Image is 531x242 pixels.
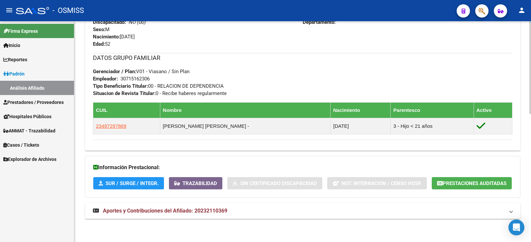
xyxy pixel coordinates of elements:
[3,113,51,120] span: Hospitales Públicos
[93,41,105,47] strong: Edad:
[169,177,222,189] button: Trazabilidad
[93,177,164,189] button: SUR / SURGE / INTEGR.
[3,141,39,149] span: Casos / Tickets
[3,42,20,49] span: Inicio
[93,102,160,118] th: CUIL
[5,6,13,14] mat-icon: menu
[330,118,390,134] td: [DATE]
[85,203,520,219] mat-expansion-panel-header: Aportes y Contribuciones del Afiliado: 20232110369
[341,180,421,186] span: Not. Internacion / Censo Hosp.
[474,102,512,118] th: Activo
[93,83,224,89] span: 00 - RELACION DE DEPENDENCIA
[93,90,156,96] strong: Situacion de Revista Titular:
[3,127,55,134] span: ANMAT - Trazabilidad
[327,177,427,189] button: Not. Internacion / Censo Hosp.
[518,6,526,14] mat-icon: person
[93,34,120,40] strong: Nacimiento:
[3,56,27,63] span: Reportes
[93,76,118,82] strong: Empleador:
[227,177,322,189] button: Sin Certificado Discapacidad
[93,53,512,63] h3: DATOS GRUPO FAMILIAR
[96,123,126,129] span: 23497297869
[330,102,390,118] th: Nacimiento
[93,26,105,32] strong: Sexo:
[3,27,38,35] span: Firma Express
[93,163,512,172] h3: Información Prestacional:
[93,69,190,74] span: V01 - Viasano / Sin Plan
[93,34,135,40] span: [DATE]
[93,26,110,32] span: M
[128,19,145,25] i: NO (00)
[93,41,110,47] span: 52
[443,180,506,186] span: Prestaciones Auditadas
[508,219,524,235] div: Open Intercom Messenger
[160,102,330,118] th: Nombre
[52,3,84,18] span: - OSMISS
[3,70,25,77] span: Padrón
[391,102,474,118] th: Parentesco
[391,118,474,134] td: 3 - Hijo < 21 años
[183,180,217,186] span: Trazabilidad
[3,99,64,106] span: Prestadores / Proveedores
[93,69,136,74] strong: Gerenciador / Plan:
[160,118,330,134] td: [PERSON_NAME] [PERSON_NAME] -
[303,19,336,25] strong: Departamento:
[240,180,317,186] span: Sin Certificado Discapacidad
[93,83,148,89] strong: Tipo Beneficiario Titular:
[93,19,126,25] strong: Discapacitado:
[106,180,159,186] span: SUR / SURGE / INTEGR.
[3,156,56,163] span: Explorador de Archivos
[120,75,150,82] div: 30715162306
[432,177,512,189] button: Prestaciones Auditadas
[93,90,227,96] span: 0 - Recibe haberes regularmente
[103,208,227,214] span: Aportes y Contribuciones del Afiliado: 20232110369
